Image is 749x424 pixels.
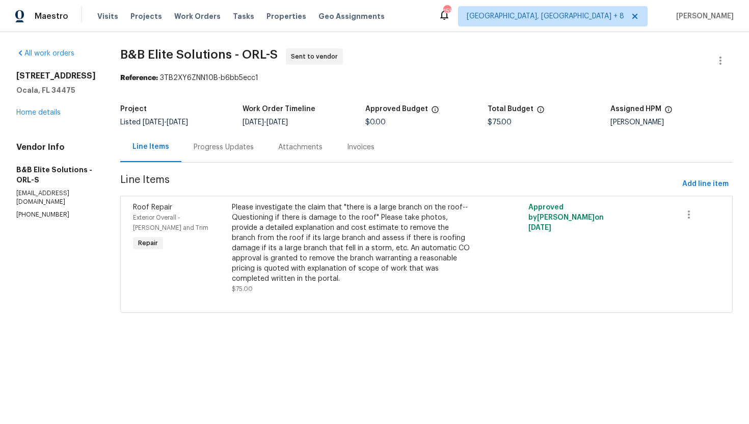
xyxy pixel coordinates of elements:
div: 3TB2XY6ZNN10B-b6bb5ecc1 [120,73,733,83]
span: [DATE] [167,119,188,126]
span: $0.00 [365,119,386,126]
div: [PERSON_NAME] [610,119,733,126]
span: Roof Repair [133,204,172,211]
a: All work orders [16,50,74,57]
div: 155 [443,6,450,16]
div: Please investigate the claim that "there is a large branch on the roof-- Questioning if there is ... [232,202,473,284]
span: [GEOGRAPHIC_DATA], [GEOGRAPHIC_DATA] + 8 [467,11,624,21]
div: Attachments [278,142,323,152]
span: Properties [266,11,306,21]
span: Approved by [PERSON_NAME] on [528,204,604,231]
div: Invoices [347,142,374,152]
span: [PERSON_NAME] [672,11,734,21]
div: Line Items [132,142,169,152]
span: Sent to vendor [291,51,342,62]
span: B&B Elite Solutions - ORL-S [120,48,278,61]
span: $75.00 [488,119,512,126]
span: The total cost of line items that have been approved by both Opendoor and the Trade Partner. This... [431,105,439,119]
span: Geo Assignments [318,11,385,21]
span: Work Orders [174,11,221,21]
h5: Total Budget [488,105,533,113]
button: Add line item [678,175,733,194]
span: [DATE] [143,119,164,126]
span: Listed [120,119,188,126]
p: [EMAIL_ADDRESS][DOMAIN_NAME] [16,189,96,206]
h5: Approved Budget [365,105,428,113]
span: Visits [97,11,118,21]
span: The total cost of line items that have been proposed by Opendoor. This sum includes line items th... [537,105,545,119]
span: Tasks [233,13,254,20]
span: Add line item [682,178,729,191]
span: Projects [130,11,162,21]
h4: Vendor Info [16,142,96,152]
span: - [143,119,188,126]
h5: Assigned HPM [610,105,661,113]
span: The hpm assigned to this work order. [664,105,673,119]
h5: B&B Elite Solutions - ORL-S [16,165,96,185]
span: Exterior Overall - [PERSON_NAME] and Trim [133,215,208,231]
h5: Ocala, FL 34475 [16,85,96,95]
h5: Project [120,105,147,113]
span: [DATE] [243,119,264,126]
span: Line Items [120,175,678,194]
p: [PHONE_NUMBER] [16,210,96,219]
b: Reference: [120,74,158,82]
div: Progress Updates [194,142,254,152]
span: Repair [134,238,162,248]
span: $75.00 [232,286,253,292]
span: [DATE] [528,224,551,231]
a: Home details [16,109,61,116]
span: Maestro [35,11,68,21]
h5: Work Order Timeline [243,105,315,113]
h2: [STREET_ADDRESS] [16,71,96,81]
span: [DATE] [266,119,288,126]
span: - [243,119,288,126]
